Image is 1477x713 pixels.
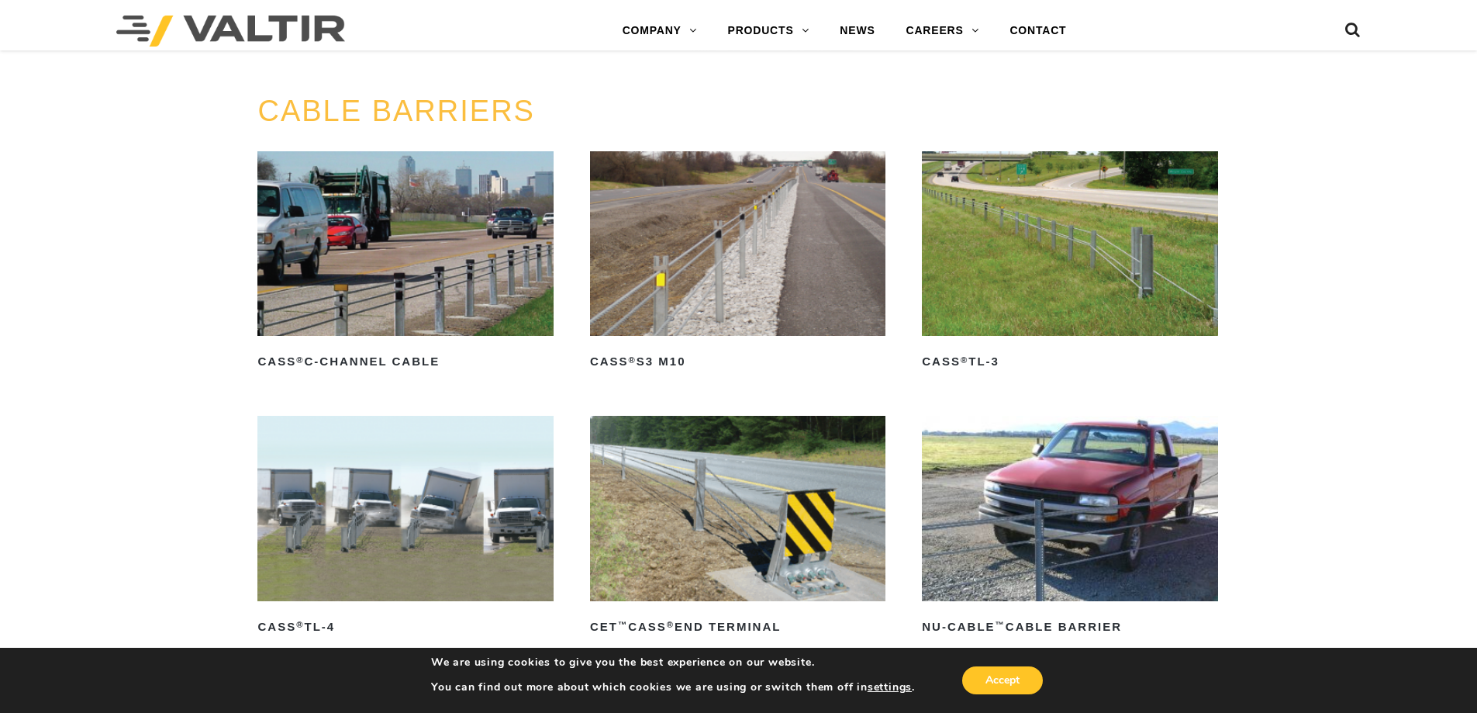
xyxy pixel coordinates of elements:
a: CASS®C-Channel Cable [257,151,553,375]
button: Accept [962,666,1043,694]
a: PRODUCTS [713,16,825,47]
a: CAREERS [891,16,995,47]
a: NEWS [824,16,890,47]
sup: ® [667,620,675,629]
sup: ® [961,355,968,365]
sup: ™ [618,620,628,629]
a: CONTACT [994,16,1082,47]
h2: CET CASS End Terminal [590,615,885,640]
sup: ® [296,355,304,365]
h2: NU-CABLE Cable Barrier [922,615,1217,640]
a: CABLE BARRIERS [257,95,534,127]
a: CASS®TL-4 [257,416,553,639]
a: CASS®S3 M10 [590,151,885,375]
sup: ™ [996,620,1006,629]
p: We are using cookies to give you the best experience on our website. [431,656,915,670]
img: Valtir [116,16,345,47]
sup: ® [296,620,304,629]
a: CASS®TL-3 [922,151,1217,375]
a: CET™CASS®End Terminal [590,416,885,639]
h2: CASS TL-4 [257,615,553,640]
button: settings [868,680,912,694]
h2: CASS C-Channel Cable [257,350,553,375]
a: COMPANY [607,16,713,47]
h2: CASS TL-3 [922,350,1217,375]
sup: ® [629,355,637,365]
p: You can find out more about which cookies we are using or switch them off in . [431,680,915,694]
a: NU-CABLE™Cable Barrier [922,416,1217,639]
h2: CASS S3 M10 [590,350,885,375]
